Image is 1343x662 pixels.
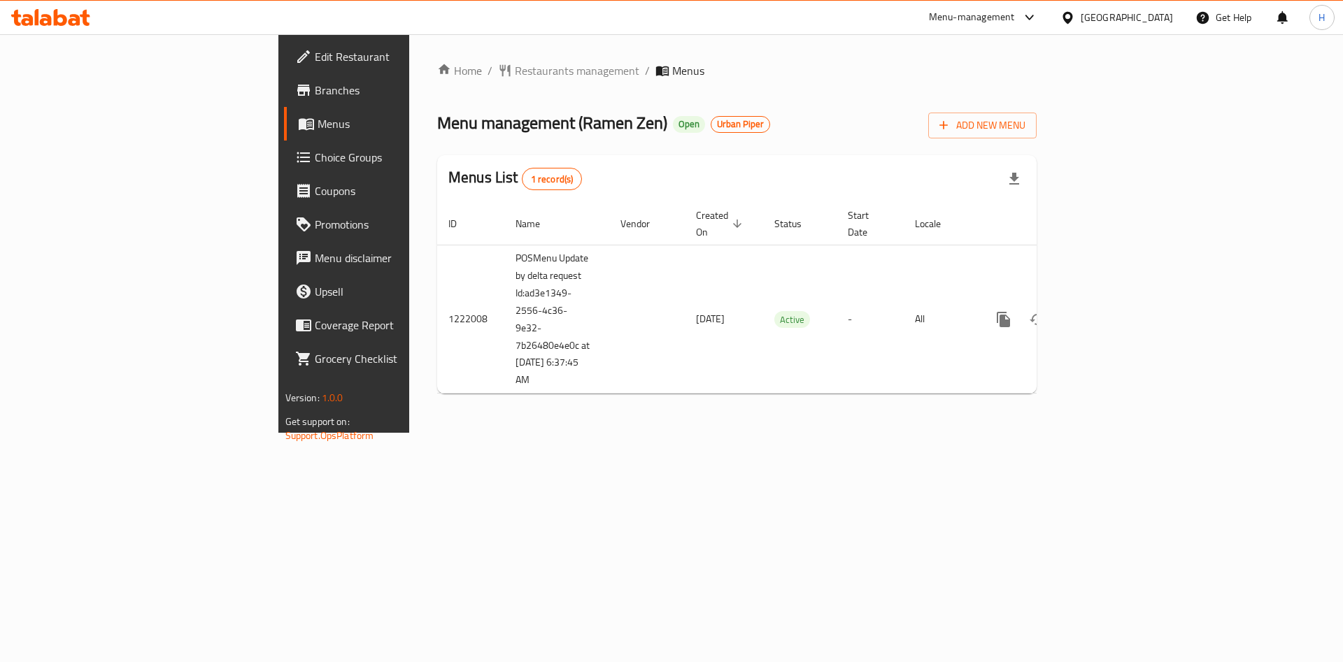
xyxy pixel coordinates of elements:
[929,9,1015,26] div: Menu-management
[696,310,725,328] span: [DATE]
[437,203,1132,394] table: enhanced table
[1319,10,1325,25] span: H
[672,62,704,79] span: Menus
[284,107,503,141] a: Menus
[315,283,492,300] span: Upsell
[285,412,350,431] span: Get support on:
[904,245,976,394] td: All
[522,168,583,190] div: Total records count
[976,203,1132,245] th: Actions
[315,149,492,166] span: Choice Groups
[516,215,558,232] span: Name
[448,167,582,190] h2: Menus List
[285,426,374,445] a: Support.OpsPlatform
[1021,303,1054,336] button: Change Status
[774,311,810,328] div: Active
[437,62,1037,79] nav: breadcrumb
[620,215,668,232] span: Vendor
[284,174,503,208] a: Coupons
[673,118,705,130] span: Open
[774,312,810,328] span: Active
[315,182,492,199] span: Coupons
[774,215,820,232] span: Status
[498,62,639,79] a: Restaurants management
[285,389,320,407] span: Version:
[315,48,492,65] span: Edit Restaurant
[284,241,503,275] a: Menu disclaimer
[673,116,705,133] div: Open
[284,275,503,308] a: Upsell
[848,207,887,240] span: Start Date
[318,115,492,132] span: Menus
[987,303,1021,336] button: more
[448,215,475,232] span: ID
[284,40,503,73] a: Edit Restaurant
[1081,10,1173,25] div: [GEOGRAPHIC_DATA]
[928,113,1037,138] button: Add New Menu
[284,308,503,342] a: Coverage Report
[696,207,746,240] span: Created On
[284,342,503,375] a: Grocery Checklist
[315,350,492,367] span: Grocery Checklist
[997,162,1031,196] div: Export file
[284,73,503,107] a: Branches
[322,389,343,407] span: 1.0.0
[315,250,492,266] span: Menu disclaimer
[284,208,503,241] a: Promotions
[645,62,650,79] li: /
[315,317,492,333] span: Coverage Report
[437,107,667,138] span: Menu management ( Ramen Zen )
[915,215,959,232] span: Locale
[284,141,503,174] a: Choice Groups
[315,82,492,99] span: Branches
[504,245,609,394] td: POSMenu Update by delta request Id:ad3e1349-2556-4c36-9e32-7b26480e4e0c at [DATE] 6:37:45 AM
[837,245,904,394] td: -
[523,173,582,186] span: 1 record(s)
[939,117,1025,134] span: Add New Menu
[315,216,492,233] span: Promotions
[711,118,769,130] span: Urban Piper
[515,62,639,79] span: Restaurants management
